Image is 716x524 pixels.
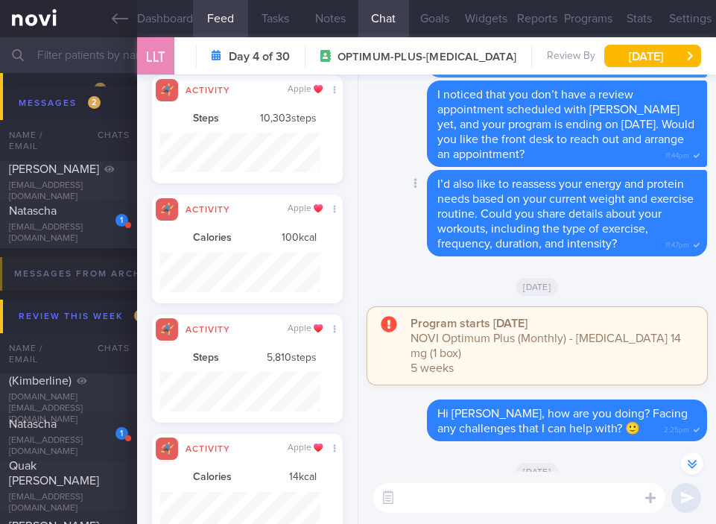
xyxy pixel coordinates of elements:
[9,222,128,244] div: [EMAIL_ADDRESS][DOMAIN_NAME]
[115,427,128,440] div: 1
[193,113,219,126] strong: Steps
[15,93,104,113] div: Messages
[15,306,153,326] div: Review this week
[77,333,137,363] div: Chats
[9,180,128,203] div: [EMAIL_ADDRESS][DOMAIN_NAME]
[133,28,178,86] div: LLT
[9,360,99,387] span: [PERSON_NAME] (Kimberline)
[9,392,128,426] div: [DOMAIN_NAME][EMAIL_ADDRESS][DOMAIN_NAME]
[411,318,528,329] strong: Program starts [DATE]
[9,205,57,217] span: Natascha
[547,50,595,63] span: Review By
[9,148,99,175] span: C Uma D/O [PERSON_NAME]
[411,332,681,359] span: NOVI Optimum Plus (Monthly) - [MEDICAL_DATA] 14 mg (1 box)
[260,113,317,126] span: 10,303 steps
[604,45,701,67] button: [DATE]
[516,463,558,481] span: [DATE]
[665,236,689,250] span: 11:47pm
[88,96,101,109] span: 2
[178,202,238,215] div: Activity
[134,309,149,322] span: 17
[9,418,57,430] span: Natascha
[411,362,454,374] span: 5 weeks
[437,178,694,250] span: I’d also like to reassess your energy and protein needs based on your current weight and exercise...
[229,49,290,64] strong: Day 4 of 30
[288,323,323,335] div: Apple
[288,84,323,95] div: Apple
[437,89,694,160] span: I noticed that you don’t have a review appointment scheduled with [PERSON_NAME] yet, and your pro...
[288,443,323,454] div: Apple
[516,278,558,296] span: [DATE]
[289,471,317,484] span: 14 kcal
[288,203,323,215] div: Apple
[193,471,232,484] strong: Calories
[9,435,128,458] div: [EMAIL_ADDRESS][DOMAIN_NAME]
[338,50,516,65] span: OPTIMUM-PLUS-[MEDICAL_DATA]
[437,408,688,435] span: Hi [PERSON_NAME], how are you doing? Facing any challenges that I can help with? 🙂
[267,352,317,365] span: 5,810 steps
[178,322,238,335] div: Activity
[115,214,128,227] div: 1
[178,83,238,95] div: Activity
[77,120,137,150] div: Chats
[282,232,317,245] span: 100 kcal
[9,492,128,514] div: [EMAIL_ADDRESS][DOMAIN_NAME]
[10,264,195,284] div: Messages from Archived
[665,147,689,161] span: 11:44pm
[9,460,99,487] span: Quak [PERSON_NAME]
[193,232,232,245] strong: Calories
[664,421,689,435] span: 2:25pm
[193,352,219,365] strong: Steps
[178,441,238,454] div: Activity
